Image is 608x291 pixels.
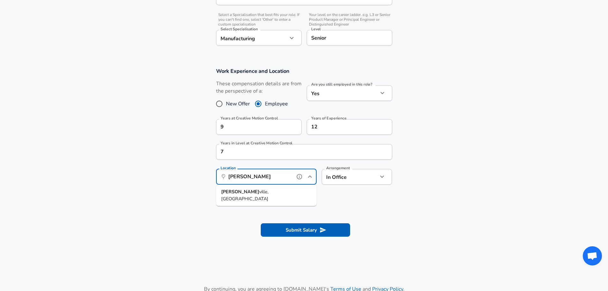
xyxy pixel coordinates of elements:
span: Select a Specialisation that best fits your role. If you can't find one, select 'Other' to enter ... [216,12,302,27]
span: Employee [265,100,288,108]
label: These compensation details are from the perspective of a: [216,80,302,95]
button: help [295,172,304,181]
input: L3 [310,33,389,43]
label: Years of Experience [311,116,346,120]
label: Years at Creative Motion Control [221,116,278,120]
span: ville, [GEOGRAPHIC_DATA] [221,188,268,202]
strong: [PERSON_NAME] [221,188,259,195]
button: Close [305,172,314,181]
label: Select Specialisation [221,27,258,31]
label: Location [221,166,236,170]
div: Open chat [583,246,602,265]
label: Arrangement [326,166,350,170]
input: 0 [216,119,288,135]
button: Submit Salary [261,223,350,237]
label: Level [311,27,321,31]
input: 1 [216,144,378,160]
div: Yes [307,85,378,101]
h3: Work Experience and Location [216,67,392,75]
span: Your level on the career ladder. e.g. L3 or Senior Product Manager or Principal Engineer or Disti... [307,12,392,27]
input: 7 [307,119,378,135]
label: Years in Level at Creative Motion Control [221,141,292,145]
div: In Office [322,169,369,185]
span: New Offer [226,100,250,108]
label: Are you still employed in this role? [311,82,372,86]
div: Manufacturing [216,30,288,46]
